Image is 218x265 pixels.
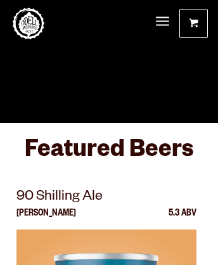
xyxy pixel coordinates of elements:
p: 5.3 ABV [169,209,196,229]
p: [PERSON_NAME] [16,209,76,229]
a: Menu [156,9,169,36]
a: Odell Home [13,8,44,39]
p: 90 Shilling Ale [16,186,196,209]
h3: Featured Beers [16,136,202,174]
